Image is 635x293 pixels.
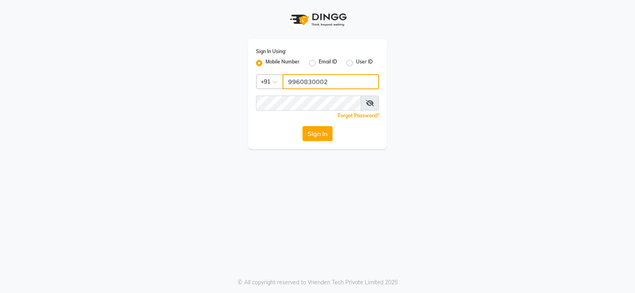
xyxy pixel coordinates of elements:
label: Sign In Using: [256,48,286,55]
button: Sign In [302,126,333,141]
label: Mobile Number [266,58,300,68]
label: User ID [356,58,373,68]
input: Username [256,96,361,111]
input: Username [283,74,379,89]
label: Email ID [319,58,337,68]
img: logo1.svg [286,8,349,31]
a: Forgot Password? [338,113,379,119]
